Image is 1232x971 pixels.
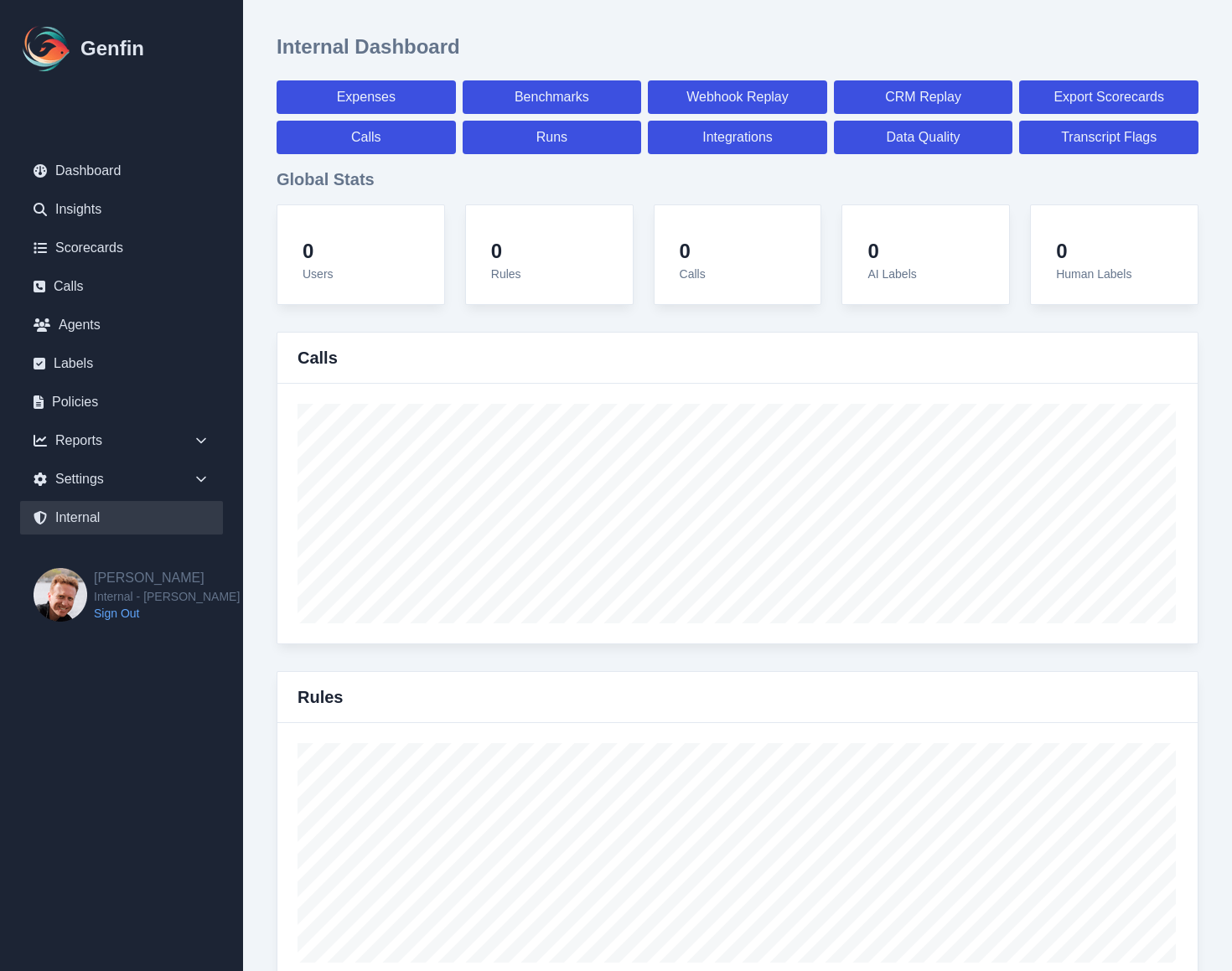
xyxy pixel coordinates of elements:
[463,121,642,154] a: Runs
[94,605,240,622] a: Sign Out
[80,35,144,62] h1: Genfin
[20,154,223,188] a: Dashboard
[648,80,827,114] a: Webhook Replay
[303,267,334,281] span: Users
[277,34,460,60] h1: Internal Dashboard
[834,80,1013,114] a: CRM Replay
[94,568,240,588] h2: [PERSON_NAME]
[867,267,916,281] span: AI Labels
[1019,80,1198,114] a: Export Scorecards
[298,346,338,369] h3: Calls
[491,267,521,281] span: Rules
[277,80,456,114] a: Expenses
[34,568,87,622] img: Brian Dunagan
[867,239,916,264] h4: 0
[20,385,223,419] a: Policies
[834,121,1013,154] a: Data Quality
[1019,121,1198,154] a: Transcript Flags
[20,231,223,265] a: Scorecards
[680,239,706,264] h4: 0
[20,270,223,303] a: Calls
[20,193,223,226] a: Insights
[303,239,334,264] h4: 0
[20,22,74,75] img: Logo
[20,501,223,535] a: Internal
[20,424,223,457] div: Reports
[1056,267,1131,281] span: Human Labels
[491,239,521,264] h4: 0
[20,308,223,342] a: Agents
[277,168,1198,191] h3: Global Stats
[463,80,642,114] a: Benchmarks
[680,267,706,281] span: Calls
[1056,239,1131,264] h4: 0
[20,347,223,380] a: Labels
[277,121,456,154] a: Calls
[94,588,240,605] span: Internal - [PERSON_NAME]
[20,462,223,496] div: Settings
[648,121,827,154] a: Integrations
[298,685,343,709] h3: Rules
